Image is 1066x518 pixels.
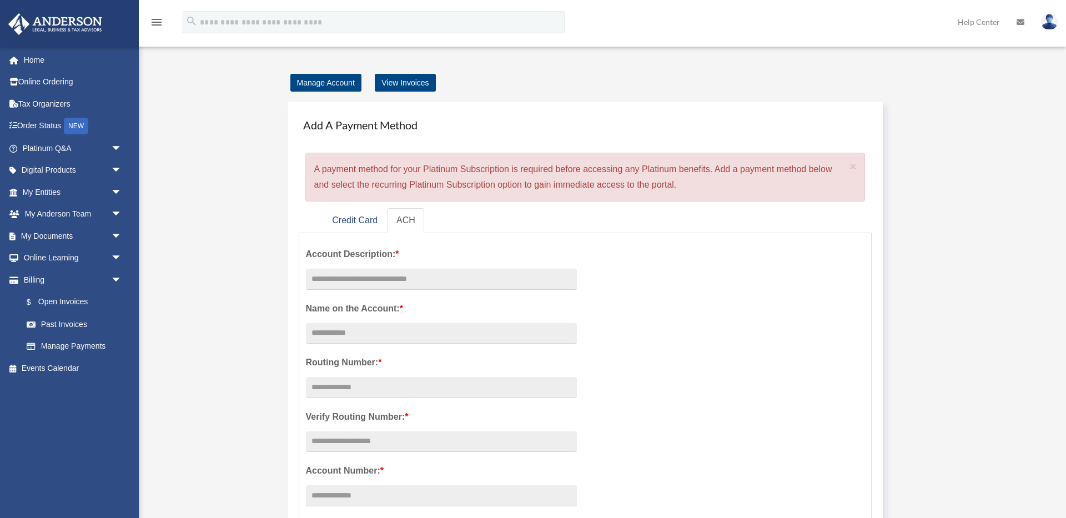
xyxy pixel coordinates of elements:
[388,208,424,233] a: ACH
[306,301,577,316] label: Name on the Account:
[16,291,139,314] a: $Open Invoices
[150,16,163,29] i: menu
[299,113,872,137] h4: Add A Payment Method
[111,159,133,182] span: arrow_drop_down
[1041,14,1058,30] img: User Pic
[8,137,139,159] a: Platinum Q&Aarrow_drop_down
[150,19,163,29] a: menu
[849,160,857,172] button: Close
[8,247,139,269] a: Online Learningarrow_drop_down
[16,335,133,358] a: Manage Payments
[8,203,139,225] a: My Anderson Teamarrow_drop_down
[323,208,386,233] a: Credit Card
[8,93,139,115] a: Tax Organizers
[8,269,139,291] a: Billingarrow_drop_down
[8,181,139,203] a: My Entitiesarrow_drop_down
[111,203,133,226] span: arrow_drop_down
[8,357,139,379] a: Events Calendar
[8,159,139,182] a: Digital Productsarrow_drop_down
[375,74,435,92] a: View Invoices
[8,225,139,247] a: My Documentsarrow_drop_down
[185,15,198,27] i: search
[33,295,38,309] span: $
[290,74,361,92] a: Manage Account
[306,463,577,479] label: Account Number:
[8,49,139,71] a: Home
[111,225,133,248] span: arrow_drop_down
[111,137,133,160] span: arrow_drop_down
[8,71,139,93] a: Online Ordering
[5,13,105,35] img: Anderson Advisors Platinum Portal
[305,153,866,202] div: A payment method for your Platinum Subscription is required before accessing any Platinum benefit...
[306,355,577,370] label: Routing Number:
[64,118,88,134] div: NEW
[16,313,139,335] a: Past Invoices
[111,181,133,204] span: arrow_drop_down
[849,160,857,173] span: ×
[111,269,133,291] span: arrow_drop_down
[111,247,133,270] span: arrow_drop_down
[306,409,577,425] label: Verify Routing Number:
[306,247,577,262] label: Account Description:
[8,115,139,138] a: Order StatusNEW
